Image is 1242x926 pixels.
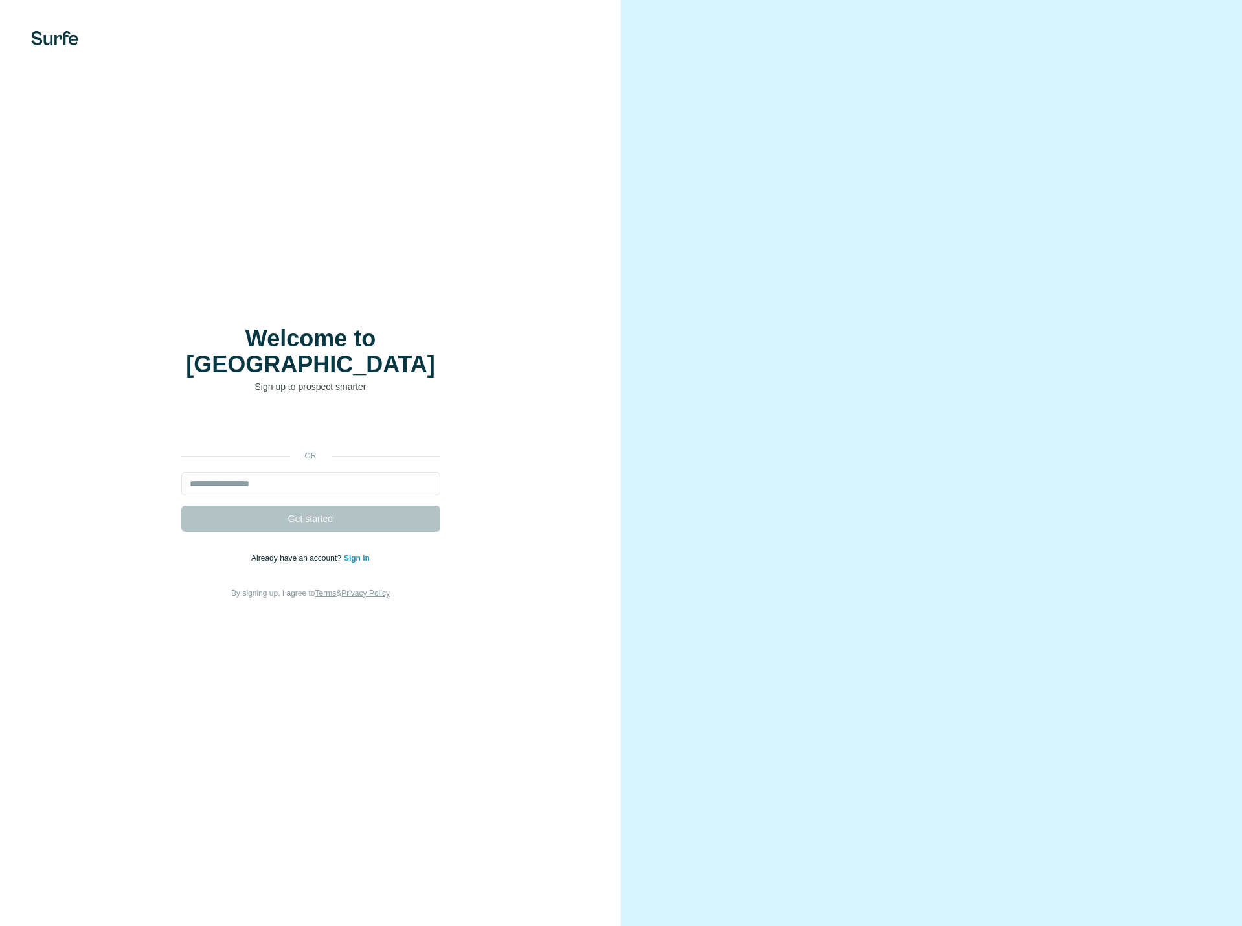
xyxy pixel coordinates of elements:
[231,589,390,598] span: By signing up, I agree to &
[181,380,440,393] p: Sign up to prospect smarter
[251,554,344,563] span: Already have an account?
[341,589,390,598] a: Privacy Policy
[31,31,78,45] img: Surfe's logo
[315,589,337,598] a: Terms
[344,554,370,563] a: Sign in
[290,450,332,462] p: or
[175,412,447,441] iframe: Knop Inloggen met Google
[181,326,440,378] h1: Welcome to [GEOGRAPHIC_DATA]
